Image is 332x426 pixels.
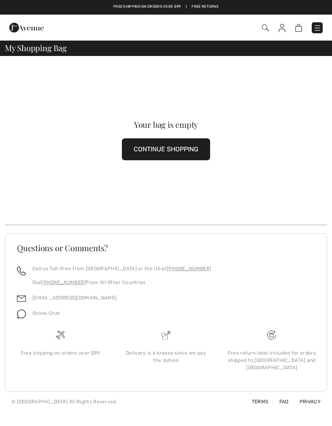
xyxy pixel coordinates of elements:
[262,24,269,31] img: Search
[17,294,26,303] img: email
[9,19,44,36] img: 1ère Avenue
[56,331,65,340] img: Free shipping on orders over $99
[32,295,117,301] a: [EMAIL_ADDRESS][DOMAIN_NAME]
[290,399,321,404] a: Privacy
[17,244,315,252] h3: Questions or Comments?
[122,138,210,160] button: CONTINUE SHOPPING
[167,266,211,271] a: [PHONE_NUMBER]
[192,4,219,10] a: Free Returns
[270,399,289,404] a: FAQ
[242,399,268,404] a: Terms
[162,331,170,340] img: Delivery is a breeze since we pay the duties!
[9,23,44,31] a: 1ère Avenue
[113,4,181,10] a: Free shipping on orders over $99
[32,310,60,316] span: Online Chat
[186,4,187,10] span: |
[295,24,302,32] img: Shopping Bag
[313,24,321,32] img: Menu
[32,265,211,272] p: Call us Toll-Free from [GEOGRAPHIC_DATA] or the US at
[119,349,212,364] div: Delivery is a breeze since we pay the duties!
[11,398,116,405] div: © [GEOGRAPHIC_DATA] All Rights Reserved
[14,349,106,357] div: Free shipping on orders over $99
[17,310,26,318] img: chat
[5,44,67,52] span: My Shopping Bag
[17,267,26,275] img: call
[267,331,276,340] img: Free shipping on orders over $99
[21,120,311,129] div: Your bag is empty
[41,280,86,285] a: [PHONE_NUMBER]
[226,349,318,371] div: Free return label included for orders shipped to [GEOGRAPHIC_DATA] and [GEOGRAPHIC_DATA]
[32,279,211,286] p: Dial From All Other Countries
[279,24,285,32] img: My Info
